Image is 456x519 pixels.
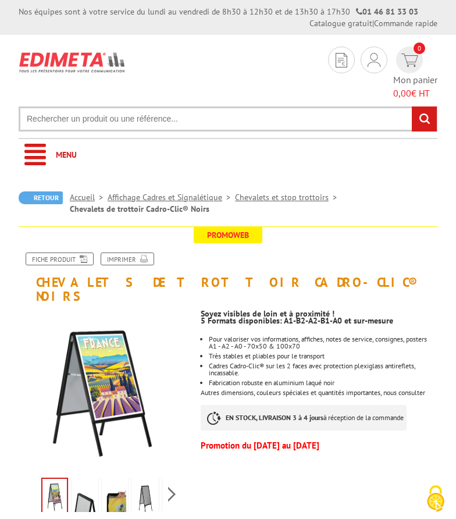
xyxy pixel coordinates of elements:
[401,54,418,67] img: devis rapide
[134,480,156,516] img: chevalet_trottoir_cadroclic_215346nr_1.jpg
[194,227,262,243] span: Promoweb
[209,343,438,350] p: A1 - A2 - A0 - 70x50 & 100x70
[356,6,418,17] strong: 01 46 81 33 03
[192,303,447,455] div: Autres dimensions, couleurs spéciales et quantités importantes, nous consulter
[235,192,341,202] a: Chevalets et stop trottoirs
[74,480,96,516] img: 215346nr_details.jpg
[19,191,63,204] a: Retour
[415,479,456,519] button: Cookies (fenêtre modale)
[56,150,77,160] span: Menu
[19,106,437,131] input: Rechercher un produit ou une référence...
[201,405,407,431] p: à réception de la commande
[209,362,438,376] p: Cadres Cadro-Clic® sur les 2 faces avec protection plexiglass antireflets, incassable.
[201,442,438,449] p: Promotion du [DATE] au [DATE]
[336,53,347,67] img: devis rapide
[209,336,438,343] p: Pour valoriser vos informations, affiches, notes de service, consignes, posters
[42,479,67,515] img: chevalet_trottoir_cadroclic_215346nr.jpg
[393,47,437,100] a: devis rapide 0 Mon panier 0,00€ HT
[209,379,438,386] li: Fabrication robuste en aluminium laqué noir
[421,484,450,513] img: Cookies (fenêtre modale)
[412,106,437,131] input: rechercher
[309,17,437,29] div: |
[104,480,126,516] img: 215346nr_zoom_produit.jpg
[209,353,438,360] li: Très stables et pliables pour le transport
[393,87,437,100] span: € HT
[101,253,154,265] a: Imprimer
[19,6,418,17] div: Nos équipes sont à votre service du lundi au vendredi de 8h30 à 12h30 et de 13h30 à 17h30
[374,18,437,29] a: Commande rapide
[70,192,108,202] a: Accueil
[393,73,437,100] span: Mon panier
[368,53,380,67] img: devis rapide
[393,87,411,99] span: 0,00
[166,485,177,504] span: Next
[414,42,425,54] span: 0
[19,139,437,171] a: Menu
[70,203,209,215] li: Chevalets de trottoir Cadro-Clic® Noirs
[201,310,438,317] p: Soyez visibles de loin et à proximité !
[108,192,235,202] a: Affichage Cadres et Signalétique
[226,413,323,422] strong: EN STOCK, LIVRAISON 3 à 4 jours
[309,18,372,29] a: Catalogue gratuit
[26,253,94,265] a: Fiche produit
[19,309,183,474] img: chevalet_trottoir_cadroclic_215346nr.jpg
[201,317,438,324] p: 5 Formats disponibles: A1-B2-A2-B1-A0 et sur-mesure
[19,47,126,78] img: Edimeta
